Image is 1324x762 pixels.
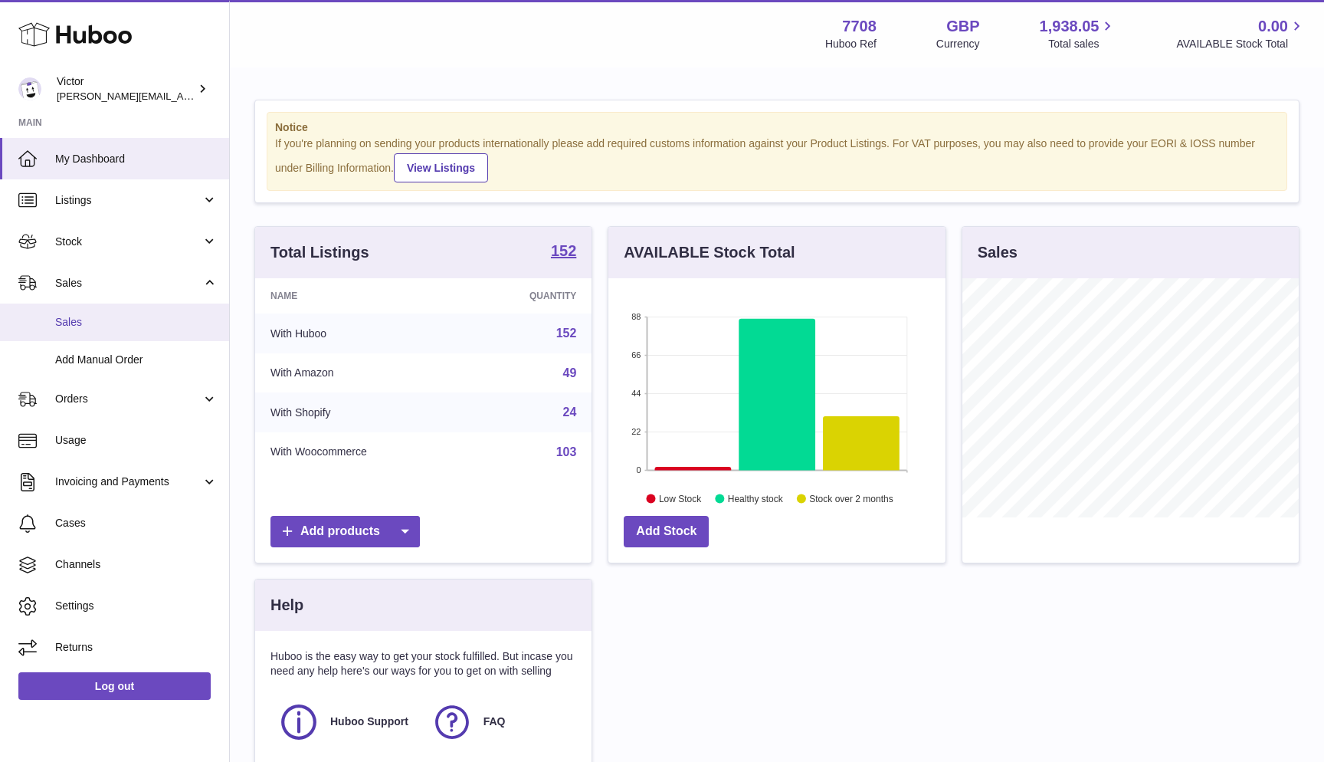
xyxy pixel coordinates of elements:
a: 152 [556,327,577,340]
td: With Huboo [255,314,464,353]
text: 44 [632,389,641,398]
text: 66 [632,350,641,360]
span: Sales [55,315,218,330]
td: With Woocommerce [255,432,464,472]
span: FAQ [483,714,506,729]
td: With Amazon [255,353,464,393]
span: Add Manual Order [55,353,218,367]
p: Huboo is the easy way to get your stock fulfilled. But incase you need any help here's our ways f... [270,649,576,678]
text: Healthy stock [728,493,784,504]
span: Listings [55,193,202,208]
span: Invoicing and Payments [55,475,202,489]
span: Channels [55,557,218,572]
span: [PERSON_NAME][EMAIL_ADDRESS][DOMAIN_NAME] [57,90,307,102]
h3: Help [270,595,303,616]
div: Huboo Ref [825,37,877,51]
span: Huboo Support [330,714,408,729]
h3: Total Listings [270,242,369,263]
th: Name [255,278,464,314]
span: Total sales [1048,37,1116,51]
a: FAQ [431,701,569,743]
img: victor@erbology.co [18,77,41,100]
a: Add products [270,516,420,547]
div: If you're planning on sending your products internationally please add required customs informati... [275,136,1279,182]
span: Returns [55,640,218,655]
text: 0 [637,465,641,475]
span: Settings [55,599,218,613]
text: Stock over 2 months [810,493,893,504]
span: Stock [55,235,202,249]
th: Quantity [464,278,592,314]
a: 49 [563,366,577,379]
span: Sales [55,276,202,291]
strong: Notice [275,120,1279,135]
a: Add Stock [624,516,709,547]
a: 24 [563,406,577,419]
a: 0.00 AVAILABLE Stock Total [1176,16,1306,51]
text: 22 [632,427,641,436]
a: View Listings [394,153,488,182]
span: 1,938.05 [1040,16,1100,37]
a: Huboo Support [278,701,416,743]
span: Cases [55,516,218,530]
text: Low Stock [659,493,702,504]
h3: AVAILABLE Stock Total [624,242,795,263]
div: Victor [57,74,195,103]
a: 1,938.05 Total sales [1040,16,1117,51]
a: Log out [18,672,211,700]
div: Currency [936,37,980,51]
span: My Dashboard [55,152,218,166]
a: 103 [556,445,577,458]
strong: 7708 [842,16,877,37]
span: AVAILABLE Stock Total [1176,37,1306,51]
text: 88 [632,312,641,321]
td: With Shopify [255,392,464,432]
span: 0.00 [1258,16,1288,37]
strong: 152 [551,243,576,258]
a: 152 [551,243,576,261]
span: Usage [55,433,218,448]
h3: Sales [978,242,1018,263]
strong: GBP [946,16,979,37]
span: Orders [55,392,202,406]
